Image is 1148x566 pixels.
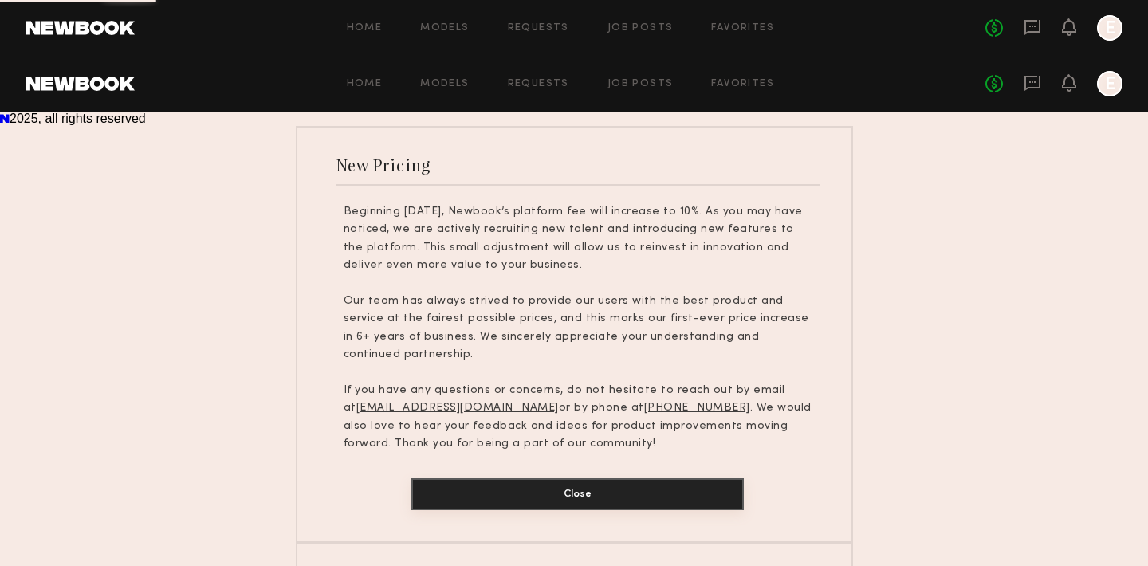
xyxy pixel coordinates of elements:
[607,79,674,89] a: Job Posts
[711,79,774,89] a: Favorites
[347,79,383,89] a: Home
[607,23,674,33] a: Job Posts
[344,382,812,454] p: If you have any questions or concerns, do not hesitate to reach out by email at or by phone at . ...
[344,203,812,275] p: Beginning [DATE], Newbook’s platform fee will increase to 10%. As you may have noticed, we are ac...
[347,23,383,33] a: Home
[344,293,812,364] p: Our team has always strived to provide our users with the best product and service at the fairest...
[711,23,774,33] a: Favorites
[1097,71,1122,96] a: E
[1097,15,1122,41] a: E
[336,154,431,175] div: New Pricing
[508,23,569,33] a: Requests
[508,79,569,89] a: Requests
[420,23,469,33] a: Models
[420,79,469,89] a: Models
[10,112,146,125] span: 2025, all rights reserved
[644,403,750,413] u: [PHONE_NUMBER]
[356,403,559,413] u: [EMAIL_ADDRESS][DOMAIN_NAME]
[411,478,744,510] button: Close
